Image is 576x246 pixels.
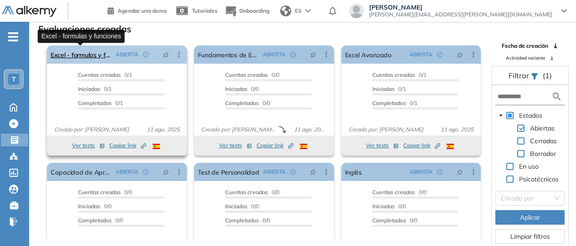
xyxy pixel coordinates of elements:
span: Cuentas creadas [372,189,415,196]
span: Iniciadas [372,85,395,92]
a: Excel - formulas y funciones [51,45,112,64]
span: 0/0 [225,203,259,210]
button: Copiar link [257,140,293,151]
span: Completados [225,217,259,224]
span: check-circle [143,52,149,57]
button: pushpin [450,47,470,62]
span: 0/0 [372,189,427,196]
span: Actividad reciente [506,55,545,61]
span: ES [295,7,302,15]
span: Completados [78,217,112,224]
span: Onboarding [239,7,269,14]
a: Fundamentos de Excel [198,45,259,64]
img: ESP [447,144,454,149]
span: Tutoriales [192,7,217,14]
span: Completados [225,100,259,106]
span: pushpin [310,51,316,58]
img: Logo [2,6,57,17]
span: Creado por: [PERSON_NAME] [51,126,133,134]
span: Creado por: [PERSON_NAME] [345,126,427,134]
span: [PERSON_NAME] [369,4,552,11]
span: 0/1 [372,85,406,92]
button: pushpin [303,165,323,179]
span: ABIERTA [410,50,432,59]
a: Agendar una demo [108,5,167,15]
span: pushpin [457,168,463,176]
span: check-circle [290,52,296,57]
a: Test de Personalidad [198,163,259,181]
button: Limpiar filtros [495,229,565,244]
span: 0/0 [225,217,270,224]
button: Aplicar [495,210,565,225]
span: 0/1 [78,85,112,92]
span: Limpiar filtros [510,231,550,241]
span: Psicotécnicos [517,174,561,185]
span: Completados [372,100,406,106]
span: ABIERTA [410,168,432,176]
img: ESP [300,144,307,149]
span: check-circle [143,169,149,175]
span: Cerradas [528,136,559,146]
span: pushpin [457,51,463,58]
button: Ver tests [366,140,399,151]
span: 0/0 [78,217,123,224]
span: Cuentas creadas [225,71,268,78]
span: ABIERTA [263,168,286,176]
span: 11 ago. 2025 [437,126,477,134]
button: Copiar link [403,140,440,151]
img: world [280,5,291,16]
span: check-circle [290,169,296,175]
span: Iniciadas [372,203,395,210]
span: check-circle [437,169,442,175]
span: Iniciadas [78,85,100,92]
span: Cuentas creadas [225,189,268,196]
button: pushpin [450,165,470,179]
a: Capacidad de Aprendizaje [51,163,112,181]
span: ABIERTA [116,50,139,59]
button: pushpin [156,165,176,179]
span: ABIERTA [116,168,139,176]
span: 0/1 [78,71,132,78]
span: 0/0 [225,100,270,106]
span: 0/0 [225,85,259,92]
span: Completados [78,100,112,106]
span: Estados [519,111,542,120]
span: Cuentas creadas [78,189,121,196]
a: Inglés [345,163,362,181]
span: Psicotécnicos [519,175,559,183]
span: pushpin [310,168,316,176]
button: Ver tests [219,140,252,151]
button: Copiar link [109,140,146,151]
span: check-circle [437,52,442,57]
button: pushpin [156,47,176,62]
span: En uso [519,162,539,171]
span: Borrador [530,150,556,158]
span: 11 ago. 2025 [290,126,330,134]
img: arrow [305,9,311,13]
span: [PERSON_NAME][EMAIL_ADDRESS][PERSON_NAME][DOMAIN_NAME] [369,11,552,18]
span: 0/1 [372,71,427,78]
span: Borrador [528,148,558,159]
span: pushpin [163,168,169,176]
span: Iniciadas [78,203,100,210]
button: Ver tests [72,140,105,151]
h3: Evaluaciones creadas [38,24,131,35]
span: ABIERTA [263,50,286,59]
span: Estados [517,110,544,121]
span: Abiertas [528,123,556,134]
span: 0/0 [372,203,406,210]
span: T [12,75,16,83]
span: (1) [543,70,552,81]
span: 0/0 [225,71,279,78]
span: Cerradas [530,137,557,145]
span: Fecha de creación [502,42,548,50]
img: ESP [153,144,160,149]
div: Excel - formulas y funciones [38,30,125,43]
i: - [8,36,18,38]
span: Cuentas creadas [78,71,121,78]
span: 0/0 [78,189,132,196]
span: Aplicar [520,212,540,222]
span: Abiertas [530,124,555,132]
span: Cuentas creadas [372,71,415,78]
span: Filtrar [509,71,531,80]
